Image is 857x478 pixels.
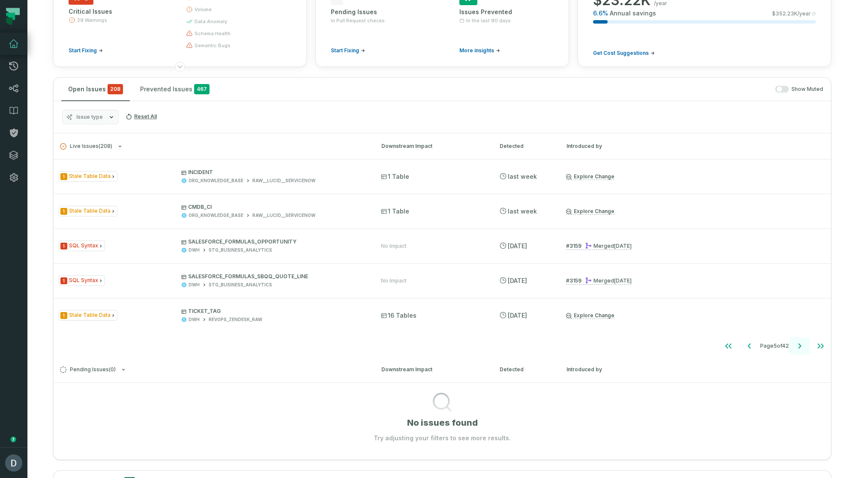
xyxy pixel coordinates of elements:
[374,434,511,442] p: Try adjusting your filters to see more results.
[59,241,105,251] span: Issue Type
[593,9,608,18] span: 6.6 %
[508,242,527,250] relative-time: Aug 27, 2025, 6:30 PM GMT+3
[209,282,272,288] div: STG_BUSINESS_ANALYTICS
[189,282,200,288] div: DWH
[220,86,823,93] div: Show Muted
[381,142,484,150] div: Downstream Impact
[189,177,243,184] div: ORG_KNOWLEDGE_BASE
[189,212,243,219] div: ORG_KNOWLEDGE_BASE
[614,243,632,249] relative-time: Aug 27, 2025, 6:30 PM GMT+3
[331,47,365,54] a: Start Fixing
[60,208,67,215] span: Severity
[508,207,537,215] relative-time: Sep 3, 2025, 5:42 AM GMT+3
[331,8,425,16] div: Pending Issues
[59,206,117,216] span: Issue Type
[331,47,359,54] span: Start Fixing
[593,50,649,57] span: Get Cost Suggestions
[195,6,212,13] span: volume
[181,308,366,315] p: TICKET_TAG
[60,173,67,180] span: Severity
[60,243,67,250] span: Severity
[60,277,67,284] span: Severity
[614,277,632,284] relative-time: Aug 27, 2025, 6:30 PM GMT+3
[381,366,484,373] div: Downstream Impact
[189,247,200,253] div: DWH
[610,9,656,18] span: Annual savings
[54,337,831,355] nav: pagination
[381,243,407,250] div: No Impact
[60,367,116,373] span: Pending Issues ( 0 )
[500,142,551,150] div: Detected
[252,212,315,219] div: RAW__LUCID__SERVICENOW
[9,436,17,443] div: Tooltip anchor
[331,17,385,24] span: in Pull Request checks
[181,238,366,245] p: SALESFORCE_FORMULAS_OPPORTUNITY
[69,47,103,54] a: Start Fixing
[181,169,366,176] p: INCIDENT
[60,143,112,150] span: Live Issues ( 208 )
[381,311,417,320] span: 16 Tables
[59,310,117,321] span: Issue Type
[381,207,409,216] span: 1 Table
[381,277,407,284] div: No Impact
[459,47,494,54] span: More insights
[54,159,831,356] div: Live Issues(208)
[407,417,478,429] h1: No issues found
[77,17,107,24] span: 29 Warnings
[209,316,262,323] div: REVOPS_ZENDESK_RAW
[459,47,500,54] a: More insights
[810,337,831,355] button: Go to last page
[5,454,22,472] img: avatar of Daniel Lahyani
[189,316,200,323] div: DWH
[789,337,810,355] button: Go to next page
[61,78,130,101] button: Open Issues
[585,243,632,249] div: Merged
[76,114,103,120] span: Issue type
[108,84,123,94] span: critical issues and errors combined
[133,78,216,101] button: Prevented Issues
[195,42,231,49] span: semantic bugs
[508,312,527,319] relative-time: Aug 20, 2025, 5:43 AM GMT+3
[195,18,227,25] span: data anomaly
[122,110,160,123] button: Reset All
[59,171,117,182] span: Issue Type
[62,110,119,124] button: Issue type
[718,337,831,355] ul: Page 5 of 42
[772,10,811,17] span: $ 352.23K /year
[69,47,97,54] span: Start Fixing
[54,382,831,442] div: Pending Issues(0)
[718,337,739,355] button: Go to first page
[195,30,231,37] span: schema health
[566,312,614,319] a: Explore Change
[181,273,366,280] p: SALESFORCE_FORMULAS_SBQQ_QUOTE_LINE
[566,208,614,215] a: Explore Change
[60,367,366,373] button: Pending Issues(0)
[500,366,551,373] div: Detected
[60,143,366,150] button: Live Issues(208)
[739,337,760,355] button: Go to previous page
[69,7,171,16] div: Critical Issues
[459,8,554,16] div: Issues Prevented
[194,84,210,94] span: 467
[566,142,644,150] div: Introduced by
[566,277,632,285] a: #3159Merged[DATE] 6:30:30 PM
[381,172,409,181] span: 1 Table
[566,173,614,180] a: Explore Change
[60,312,67,319] span: Severity
[585,277,632,284] div: Merged
[59,275,105,286] span: Issue Type
[508,277,527,284] relative-time: Aug 27, 2025, 6:30 PM GMT+3
[466,17,511,24] span: In the last 90 days
[181,204,366,210] p: CMDB_CI
[209,247,272,253] div: STG_BUSINESS_ANALYTICS
[593,50,655,57] a: Get Cost Suggestions
[566,366,644,373] div: Introduced by
[252,177,315,184] div: RAW__LUCID__SERVICENOW
[566,242,632,250] a: #3159Merged[DATE] 6:30:30 PM
[508,173,537,180] relative-time: Sep 3, 2025, 5:42 AM GMT+3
